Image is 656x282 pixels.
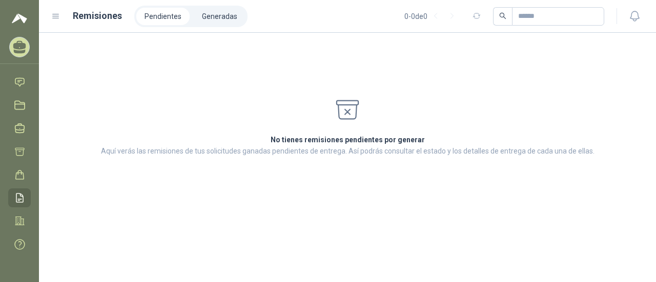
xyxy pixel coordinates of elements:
strong: No tienes remisiones pendientes por generar [271,136,425,144]
div: 0 - 0 de 0 [404,8,460,25]
p: Aquí verás las remisiones de tus solicitudes ganadas pendientes de entrega. Así podrás consultar ... [101,145,594,157]
a: Pendientes [136,8,190,25]
a: Generadas [194,8,245,25]
img: Logo peakr [12,12,27,25]
span: search [499,12,506,19]
h1: Remisiones [73,9,122,23]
